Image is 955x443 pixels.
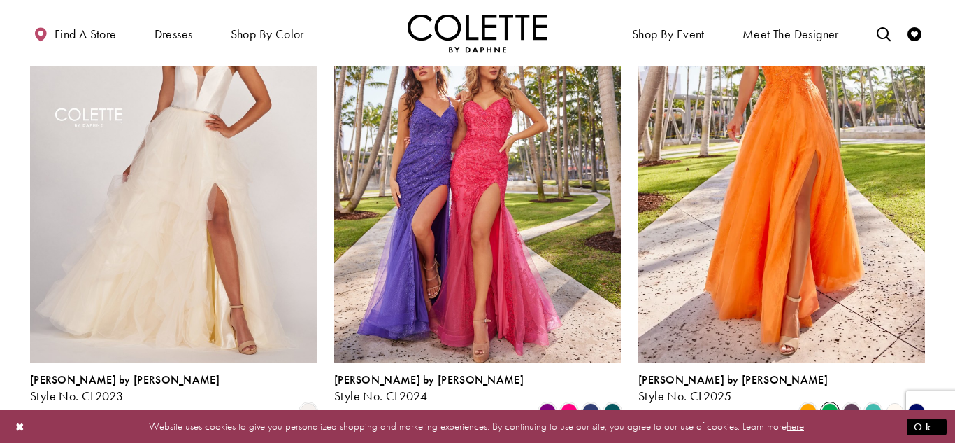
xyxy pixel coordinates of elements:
span: Style No. CL2023 [30,388,123,404]
span: Style No. CL2025 [638,388,731,404]
span: Shop by color [231,27,304,41]
span: Dresses [151,14,196,52]
button: Submit Dialog [907,418,947,435]
a: Toggle search [873,14,894,52]
span: Style No. CL2024 [334,388,427,404]
a: here [787,419,804,433]
img: Colette by Daphne [408,14,547,52]
a: Meet the designer [739,14,842,52]
i: Orange [800,403,817,420]
div: Colette by Daphne Style No. CL2025 [638,374,828,403]
i: Diamond White [886,403,903,420]
i: Ivory [300,403,317,420]
span: [PERSON_NAME] by [PERSON_NAME] [638,372,828,387]
a: Check Wishlist [904,14,925,52]
span: Shop By Event [632,27,705,41]
i: Navy Blue [582,403,599,420]
div: Colette by Daphne Style No. CL2024 [334,374,524,403]
span: [PERSON_NAME] by [PERSON_NAME] [334,372,524,387]
i: Spruce [604,403,621,420]
i: Emerald [821,403,838,420]
div: Colette by Daphne Style No. CL2023 [30,374,220,403]
i: Plum [843,403,860,420]
i: Turquoise [865,403,882,420]
a: Find a store [30,14,120,52]
span: [PERSON_NAME] by [PERSON_NAME] [30,372,220,387]
span: Shop By Event [629,14,708,52]
i: Hot Pink [561,403,577,420]
a: Visit Home Page [408,14,547,52]
span: Find a store [55,27,117,41]
span: Dresses [155,27,193,41]
p: Website uses cookies to give you personalized shopping and marketing experiences. By continuing t... [101,417,854,436]
button: Close Dialog [8,414,32,439]
span: Meet the designer [742,27,839,41]
i: Purple [539,403,556,420]
span: Shop by color [227,14,308,52]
